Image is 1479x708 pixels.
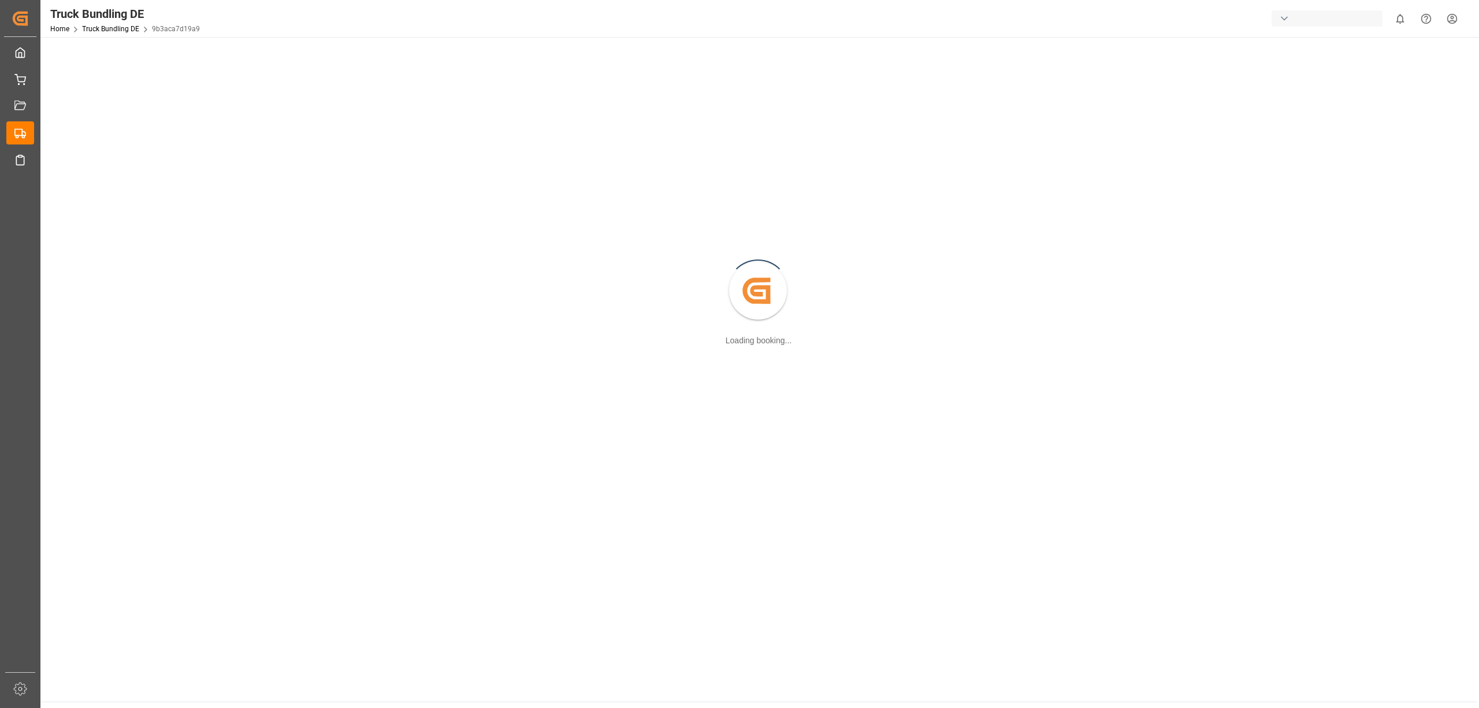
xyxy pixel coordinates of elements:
[50,5,200,23] div: Truck Bundling DE
[726,335,791,347] div: Loading booking...
[82,25,139,33] a: Truck Bundling DE
[50,25,69,33] a: Home
[1387,6,1413,32] button: show 0 new notifications
[1413,6,1439,32] button: Help Center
